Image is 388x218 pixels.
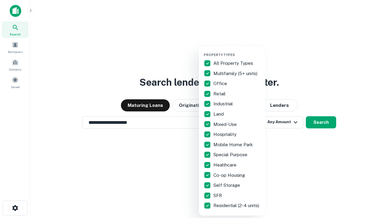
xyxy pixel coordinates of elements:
p: Mixed-Use [213,121,238,128]
p: All Property Types [213,60,254,67]
p: Special Purpose [213,151,249,158]
span: Property Types [204,53,235,57]
iframe: Chat Widget [358,170,388,199]
p: Residential (2-4 units) [213,202,260,209]
p: Retail [213,90,227,97]
p: SFR [213,192,223,199]
p: Multifamily (5+ units) [213,70,259,77]
p: Office [213,80,228,87]
p: Self Storage [213,182,241,189]
p: Hospitality [213,131,238,138]
p: Co-op Housing [213,172,246,179]
p: Industrial [213,100,234,107]
p: Healthcare [213,161,238,169]
p: Mobile Home Park [213,141,254,148]
p: Land [213,111,225,118]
